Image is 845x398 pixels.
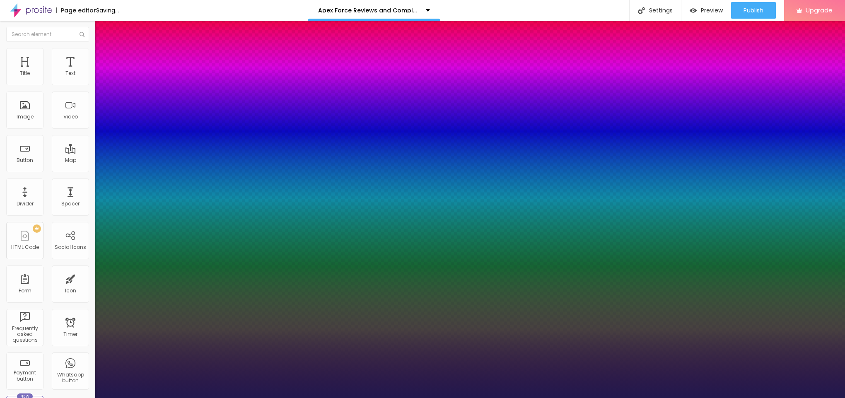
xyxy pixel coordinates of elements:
div: Image [17,114,34,120]
div: Frequently asked questions [8,326,41,343]
img: Icone [80,32,84,37]
button: Preview [681,2,731,19]
img: view-1.svg [690,7,697,14]
div: Button [17,157,33,163]
div: Payment button [8,370,41,382]
div: Whatsapp button [54,372,87,384]
div: Map [65,157,76,163]
input: Search element [6,27,89,42]
div: Title [20,70,30,76]
div: Video [63,114,78,120]
span: Upgrade [806,7,833,14]
button: Publish [731,2,776,19]
p: Apex Force Reviews and Complaints [318,7,420,13]
span: Publish [744,7,763,14]
div: Divider [17,201,34,207]
div: HTML Code [11,244,39,250]
div: Timer [63,331,77,337]
img: Icone [638,7,645,14]
span: Preview [701,7,723,14]
div: Form [19,288,31,294]
div: Icon [65,288,76,294]
div: Page editor [56,7,96,13]
div: Saving... [96,7,119,13]
div: Text [65,70,75,76]
div: Social Icons [55,244,86,250]
div: Spacer [61,201,80,207]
